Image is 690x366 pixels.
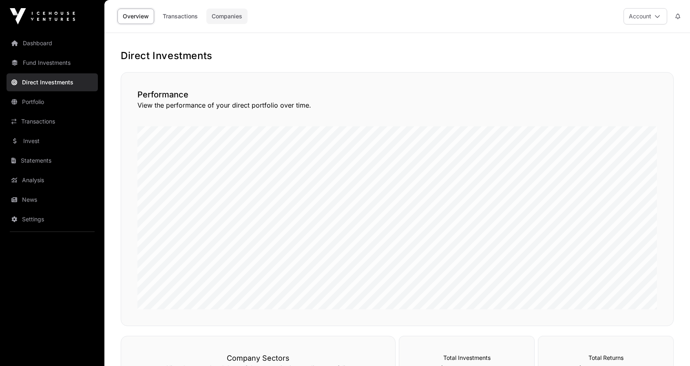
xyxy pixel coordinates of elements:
h3: Company Sectors [137,353,379,364]
a: Transactions [7,112,98,130]
a: News [7,191,98,209]
a: Transactions [157,9,203,24]
button: Account [624,8,667,24]
iframe: Chat Widget [649,327,690,366]
a: Statements [7,152,98,170]
a: Analysis [7,171,98,189]
a: Invest [7,132,98,150]
span: Total Investments [443,354,491,361]
img: Icehouse Ventures Logo [10,8,75,24]
a: Direct Investments [7,73,98,91]
p: View the performance of your direct portfolio over time. [137,100,657,110]
h2: Performance [137,89,657,100]
a: Portfolio [7,93,98,111]
a: Dashboard [7,34,98,52]
h1: Direct Investments [121,49,674,62]
a: Settings [7,210,98,228]
a: Fund Investments [7,54,98,72]
span: Total Returns [588,354,624,361]
a: Companies [206,9,248,24]
a: Overview [117,9,154,24]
